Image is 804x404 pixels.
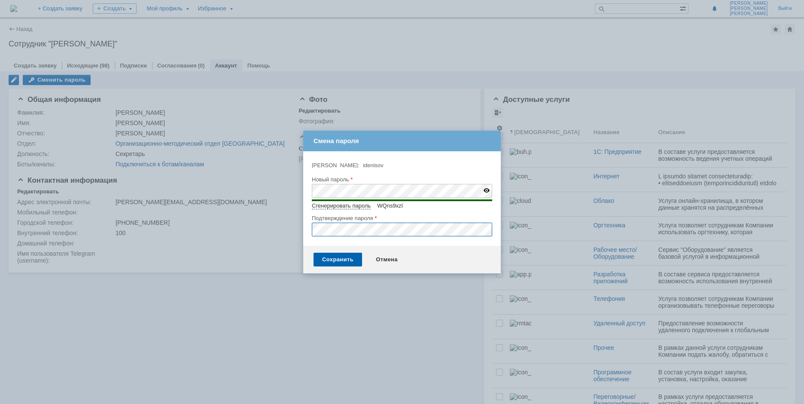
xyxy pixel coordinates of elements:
a: Сгенерировать пароль [312,202,371,209]
span: idenisov [363,162,384,168]
img: Показывать символы [484,188,490,193]
div: Подтверждение пароля [312,215,490,221]
span: WQns9xzI [377,202,403,209]
label: [PERSON_NAME]: [312,162,359,168]
div: Смена пароля [314,136,492,146]
div: Новый пароль [312,177,490,182]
